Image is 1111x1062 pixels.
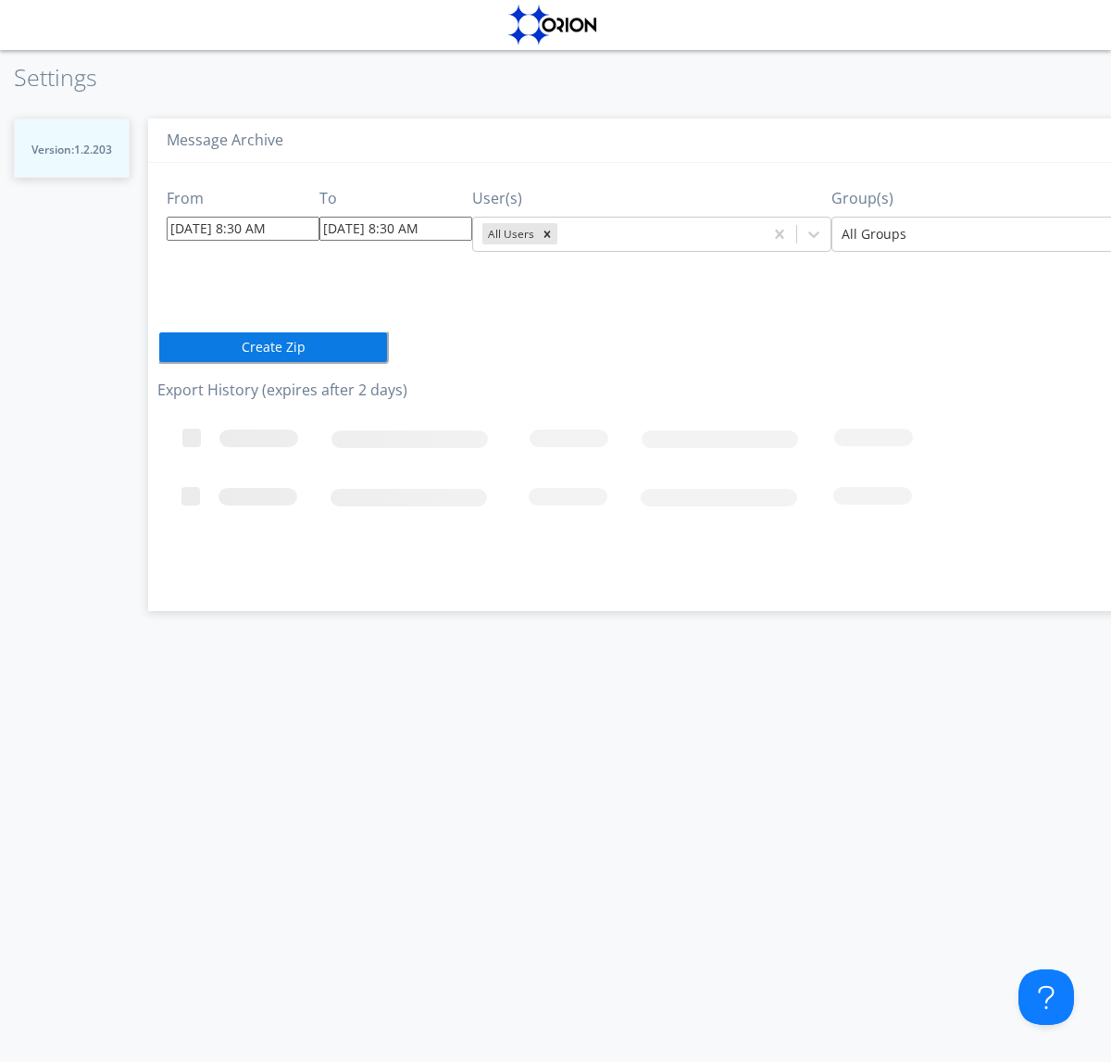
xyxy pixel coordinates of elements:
button: Create Zip [157,331,389,364]
button: Version:1.2.203 [14,119,130,179]
div: Remove All Users [537,223,557,244]
h3: From [167,191,319,207]
iframe: Toggle Customer Support [1018,969,1074,1025]
h3: User(s) [472,191,831,207]
div: All Users [482,223,537,244]
span: Version: 1.2.203 [31,142,112,157]
h3: To [319,191,472,207]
